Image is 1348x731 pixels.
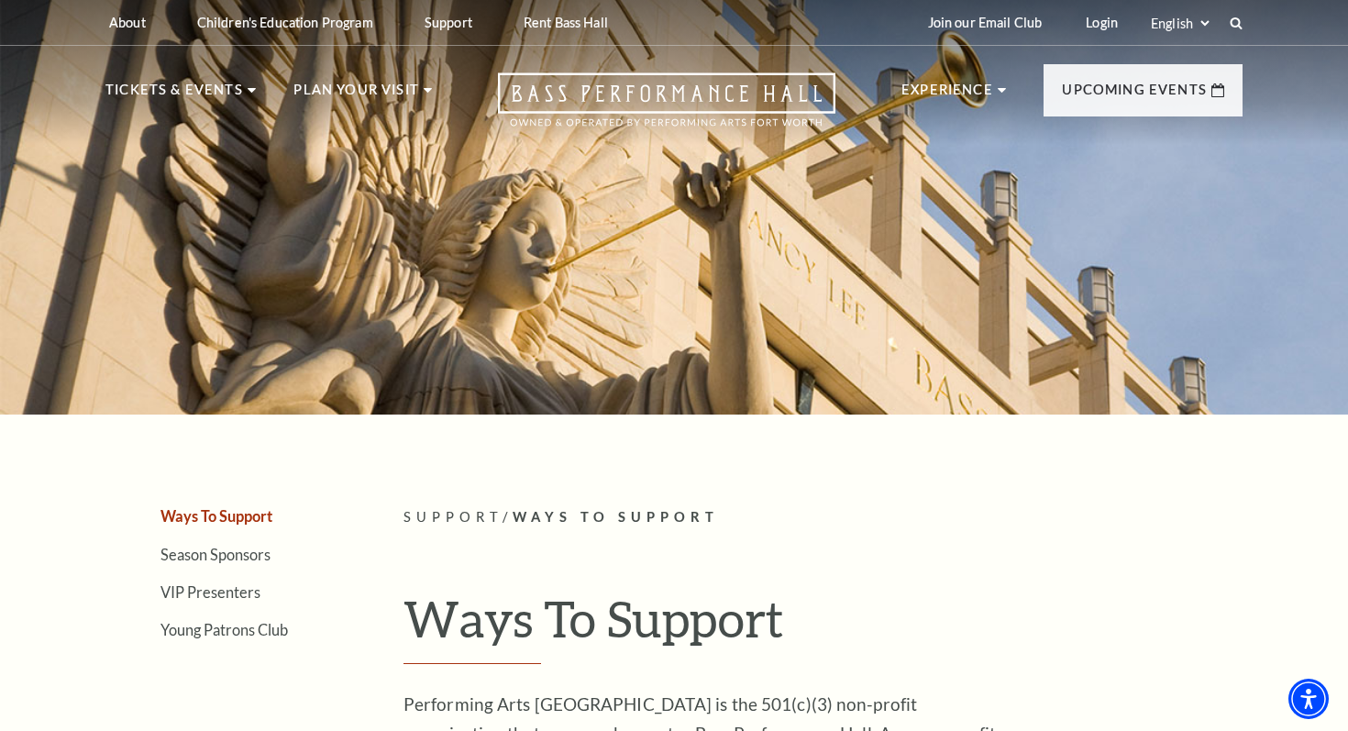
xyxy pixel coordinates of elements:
[197,15,373,30] p: Children's Education Program
[160,583,260,601] a: VIP Presenters
[1147,15,1212,32] select: Select:
[160,546,271,563] a: Season Sponsors
[901,79,993,112] p: Experience
[160,507,272,525] a: Ways To Support
[109,15,146,30] p: About
[425,15,472,30] p: Support
[1062,79,1207,112] p: Upcoming Events
[293,79,419,112] p: Plan Your Visit
[432,72,901,145] a: Open this option
[513,509,719,525] span: Ways To Support
[403,589,1243,664] h1: Ways To Support
[160,621,288,638] a: Young Patrons Club
[524,15,608,30] p: Rent Bass Hall
[105,79,243,112] p: Tickets & Events
[1288,679,1329,719] div: Accessibility Menu
[403,506,1243,529] p: /
[403,509,503,525] span: Support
